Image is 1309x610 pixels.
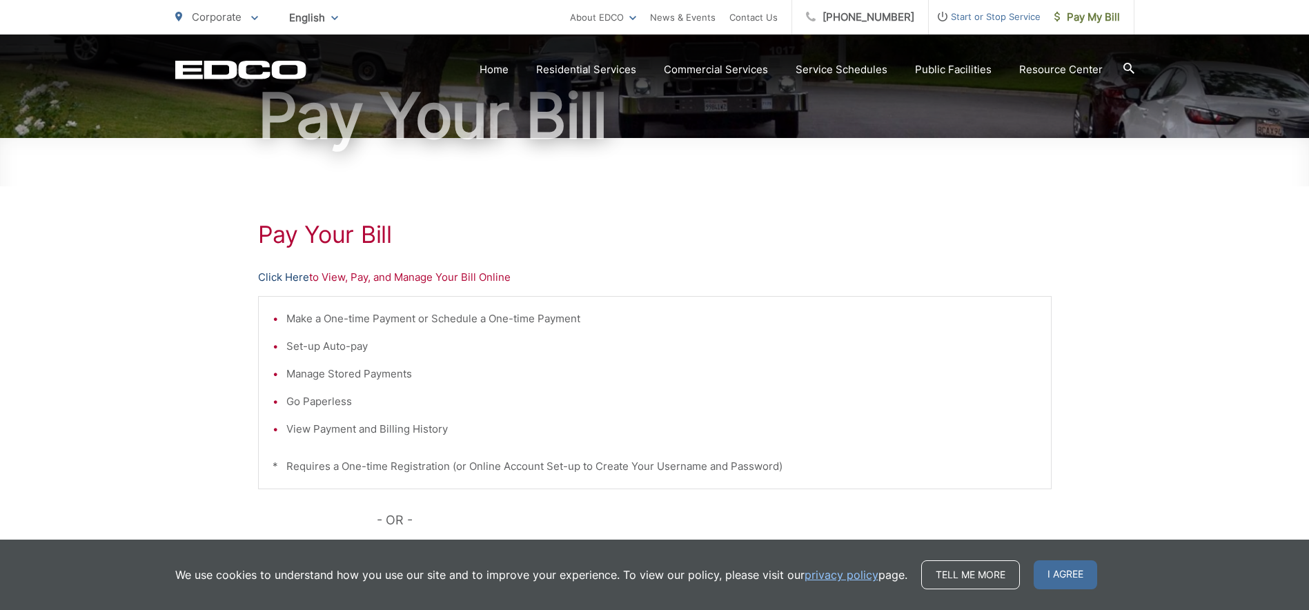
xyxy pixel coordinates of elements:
p: to View, Pay, and Manage Your Bill Online [258,269,1052,286]
span: Corporate [192,10,242,23]
span: Pay My Bill [1054,9,1120,26]
a: Resource Center [1019,61,1103,78]
a: News & Events [650,9,716,26]
a: Service Schedules [796,61,887,78]
a: Contact Us [729,9,778,26]
a: Residential Services [536,61,636,78]
li: View Payment and Billing History [286,421,1037,437]
li: Set-up Auto-pay [286,338,1037,355]
p: * Requires a One-time Registration (or Online Account Set-up to Create Your Username and Password) [273,458,1037,475]
p: - OR - [377,510,1052,531]
span: English [279,6,348,30]
li: Go Paperless [286,393,1037,410]
a: Home [480,61,509,78]
h1: Pay Your Bill [258,221,1052,248]
li: Manage Stored Payments [286,366,1037,382]
h1: Pay Your Bill [175,81,1134,150]
p: We use cookies to understand how you use our site and to improve your experience. To view our pol... [175,567,907,583]
span: I agree [1034,560,1097,589]
li: Make a One-time Payment or Schedule a One-time Payment [286,311,1037,327]
a: About EDCO [570,9,636,26]
a: Click Here [258,269,309,286]
a: Commercial Services [664,61,768,78]
a: Public Facilities [915,61,992,78]
a: Tell me more [921,560,1020,589]
a: EDCD logo. Return to the homepage. [175,60,306,79]
a: privacy policy [805,567,878,583]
